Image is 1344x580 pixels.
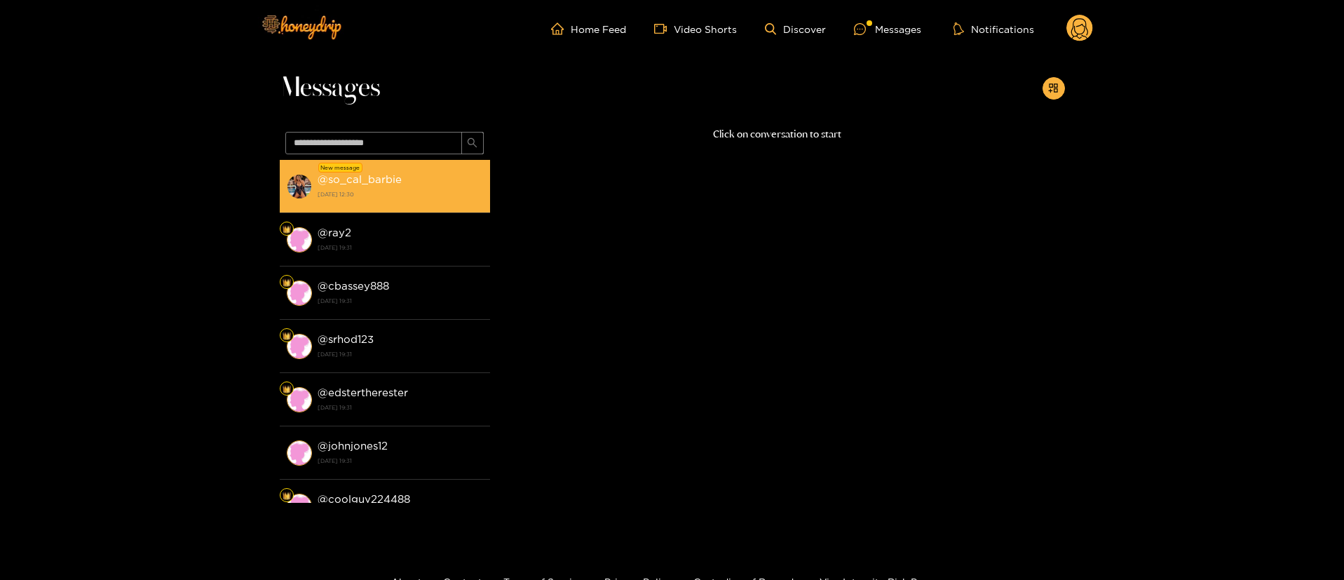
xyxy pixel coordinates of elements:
[287,174,312,199] img: conversation
[287,334,312,359] img: conversation
[551,22,571,35] span: home
[318,280,389,292] strong: @ cbassey888
[287,227,312,252] img: conversation
[318,333,374,345] strong: @ srhod123
[287,440,312,466] img: conversation
[287,281,312,306] img: conversation
[283,278,291,287] img: Fan Level
[1048,83,1059,95] span: appstore-add
[654,22,737,35] a: Video Shorts
[318,440,388,452] strong: @ johnjones12
[283,385,291,393] img: Fan Level
[765,23,826,35] a: Discover
[318,386,408,398] strong: @ edstertherester
[318,241,483,254] strong: [DATE] 19:31
[654,22,674,35] span: video-camera
[283,492,291,500] img: Fan Level
[1043,77,1065,100] button: appstore-add
[287,494,312,519] img: conversation
[949,22,1038,36] button: Notifications
[283,225,291,234] img: Fan Level
[490,126,1065,142] p: Click on conversation to start
[854,21,921,37] div: Messages
[318,188,483,201] strong: [DATE] 12:30
[318,163,362,173] div: New message
[318,295,483,307] strong: [DATE] 19:31
[551,22,626,35] a: Home Feed
[287,387,312,412] img: conversation
[280,72,380,105] span: Messages
[318,348,483,360] strong: [DATE] 19:31
[318,493,410,505] strong: @ coolguy224488
[461,132,484,154] button: search
[318,401,483,414] strong: [DATE] 19:31
[318,227,351,238] strong: @ ray2
[318,454,483,467] strong: [DATE] 19:31
[283,332,291,340] img: Fan Level
[467,137,477,149] span: search
[318,173,402,185] strong: @ so_cal_barbie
